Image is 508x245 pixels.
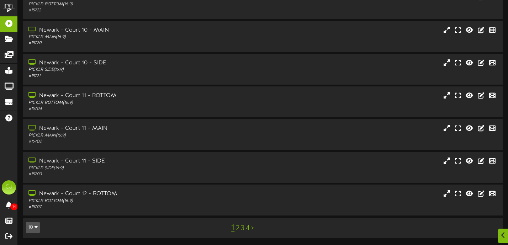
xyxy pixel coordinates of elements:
[28,124,218,133] div: Newark - Court 11 - MAIN
[231,223,234,233] a: 1
[28,190,218,198] div: Newark - Court 12 - BOTTOM
[28,7,218,14] div: # 15722
[28,165,218,171] div: PICKLR SIDE ( 16:9 )
[241,224,244,232] a: 3
[28,1,218,7] div: PICKLR BOTTOM ( 16:9 )
[28,106,218,112] div: # 15704
[28,40,218,46] div: # 15720
[28,157,218,165] div: Newark - Court 11 - SIDE
[28,67,218,73] div: PICKLR SIDE ( 16:9 )
[2,180,16,195] div: CJ
[28,171,218,177] div: # 15703
[28,34,218,40] div: PICKLR MAIN ( 16:9 )
[236,224,239,232] a: 2
[28,198,218,204] div: PICKLR BOTTOM ( 16:9 )
[28,100,218,106] div: PICKLR BOTTOM ( 16:9 )
[10,203,18,210] span: 14
[28,139,218,145] div: # 15702
[246,224,250,232] a: 4
[28,204,218,210] div: # 15707
[28,59,218,67] div: Newark - Court 10 - SIDE
[28,26,218,34] div: Newark - Court 10 - MAIN
[28,133,218,139] div: PICKLR MAIN ( 16:9 )
[28,92,218,100] div: Newark - Court 11 - BOTTOM
[28,73,218,79] div: # 15721
[26,222,40,233] button: 10
[251,224,254,232] a: >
